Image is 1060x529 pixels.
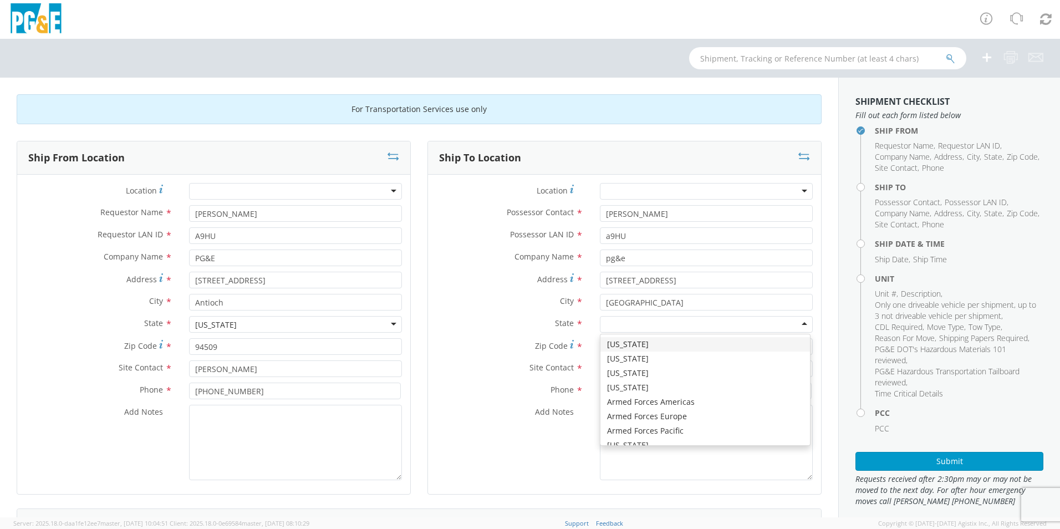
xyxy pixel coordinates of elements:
[967,151,980,162] span: City
[969,322,1001,332] span: Tow Type
[600,409,809,424] div: Armed Forces Europe
[875,140,935,151] li: ,
[875,409,1043,417] h4: PCC
[875,333,936,344] li: ,
[945,197,1008,208] li: ,
[984,151,1002,162] span: State
[875,288,898,299] li: ,
[600,352,809,366] div: [US_STATE]
[878,519,1047,528] span: Copyright © [DATE]-[DATE] Agistix Inc., All Rights Reserved
[170,519,309,527] span: Client: 2025.18.0-0e69584
[855,110,1043,121] span: Fill out each form listed below
[934,208,962,218] span: Address
[100,207,163,217] span: Requestor Name
[875,299,1036,321] span: Only one driveable vehicle per shipment, up to 3 not driveable vehicle per shipment
[939,333,1030,344] li: ,
[875,197,942,208] li: ,
[922,162,944,173] span: Phone
[560,296,574,306] span: City
[514,251,574,262] span: Company Name
[967,208,981,219] li: ,
[875,333,935,343] span: Reason For Move
[100,519,168,527] span: master, [DATE] 10:04:51
[537,274,568,284] span: Address
[529,362,574,373] span: Site Contact
[144,318,163,328] span: State
[875,151,930,162] span: Company Name
[875,288,896,299] span: Unit #
[119,362,163,373] span: Site Contact
[875,274,1043,283] h4: Unit
[984,151,1004,162] li: ,
[242,519,309,527] span: master, [DATE] 08:10:29
[939,333,1028,343] span: Shipping Papers Required
[875,140,934,151] span: Requestor Name
[596,519,623,527] a: Feedback
[945,197,1007,207] span: Possessor LAN ID
[17,94,822,124] div: For Transportation Services use only
[875,208,931,219] li: ,
[913,254,947,264] span: Ship Time
[551,384,574,395] span: Phone
[875,219,919,230] li: ,
[967,151,981,162] li: ,
[600,424,809,438] div: Armed Forces Pacific
[140,384,163,395] span: Phone
[934,151,964,162] li: ,
[126,185,157,196] span: Location
[922,219,944,230] span: Phone
[855,95,950,108] strong: Shipment Checklist
[600,380,809,395] div: [US_STATE]
[507,207,574,217] span: Possessor Contact
[98,229,163,240] span: Requestor LAN ID
[600,337,809,352] div: [US_STATE]
[28,152,125,164] h3: Ship From Location
[8,3,64,36] img: pge-logo-06675f144f4cfa6a6814.png
[875,219,918,230] span: Site Contact
[934,151,962,162] span: Address
[875,254,910,265] li: ,
[875,197,940,207] span: Possessor Contact
[875,344,1006,365] span: PG&E DOT's Hazardous Materials 101 reviewed
[875,183,1043,191] h4: Ship To
[901,288,942,299] li: ,
[855,452,1043,471] button: Submit
[1007,208,1038,218] span: Zip Code
[510,229,574,240] span: Possessor LAN ID
[104,251,163,262] span: Company Name
[927,322,964,332] span: Move Type
[126,274,157,284] span: Address
[149,296,163,306] span: City
[555,318,574,328] span: State
[875,240,1043,248] h4: Ship Date & Time
[1007,151,1038,162] span: Zip Code
[984,208,1002,218] span: State
[537,185,568,196] span: Location
[600,366,809,380] div: [US_STATE]
[855,474,1043,507] span: Requests received after 2:30pm may or may not be moved to the next day. For after hour emergency ...
[195,319,237,330] div: [US_STATE]
[689,47,966,69] input: Shipment, Tracking or Reference Number (at least 4 chars)
[875,162,919,174] li: ,
[600,438,809,452] div: [US_STATE]
[1007,151,1039,162] li: ,
[600,395,809,409] div: Armed Forces Americas
[927,322,966,333] li: ,
[439,152,521,164] h3: Ship To Location
[967,208,980,218] span: City
[934,208,964,219] li: ,
[875,151,931,162] li: ,
[875,366,1020,388] span: PG&E Hazardous Transportation Tailboard reviewed
[875,126,1043,135] h4: Ship From
[124,340,157,351] span: Zip Code
[1007,208,1039,219] li: ,
[124,406,163,417] span: Add Notes
[875,322,924,333] li: ,
[13,519,168,527] span: Server: 2025.18.0-daa1fe12ee7
[969,322,1002,333] li: ,
[984,208,1004,219] li: ,
[875,423,889,434] span: PCC
[938,140,1002,151] li: ,
[875,344,1041,366] li: ,
[875,162,918,173] span: Site Contact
